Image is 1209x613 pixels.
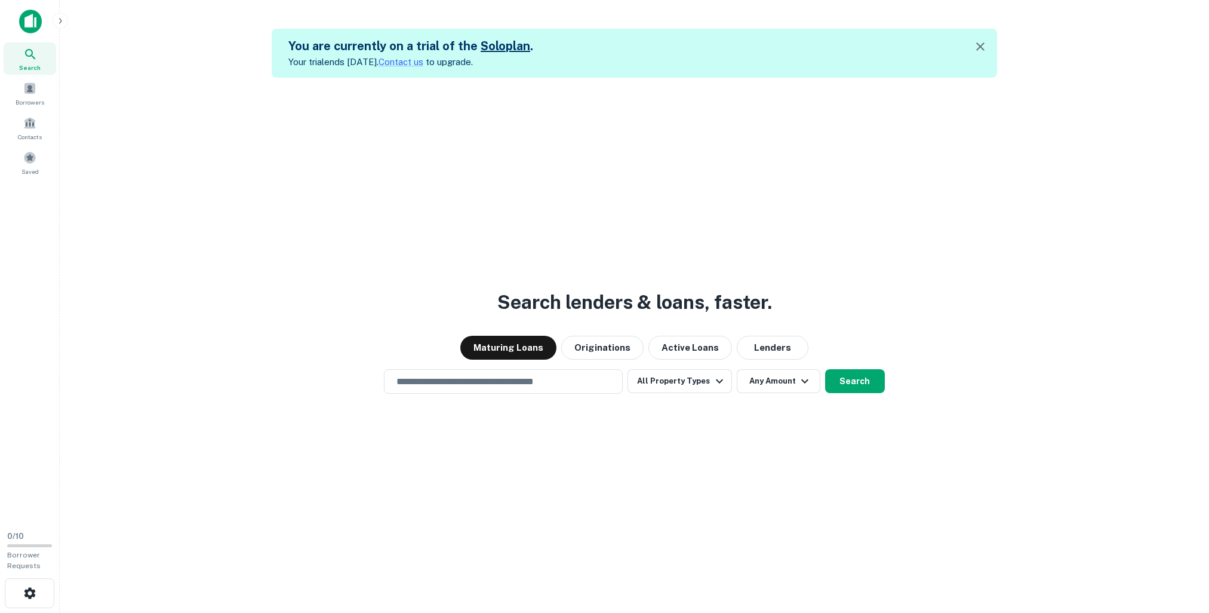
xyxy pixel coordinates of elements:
a: Saved [4,146,56,179]
img: capitalize-icon.png [19,10,42,33]
a: Contacts [4,112,56,144]
span: Search [19,63,41,72]
button: Originations [561,336,644,360]
a: Borrowers [4,77,56,109]
span: 0 / 10 [7,532,24,541]
iframe: Chat Widget [1149,517,1209,575]
a: Soloplan [481,39,530,53]
a: Search [4,42,56,75]
button: All Property Types [627,369,731,393]
h3: Search lenders & loans, faster. [497,288,772,317]
button: Lenders [737,336,808,360]
button: Any Amount [737,369,820,393]
span: Borrowers [16,97,44,107]
p: Your trial ends [DATE]. to upgrade. [288,55,533,69]
button: Search [825,369,885,393]
a: Contact us [379,57,423,67]
span: Contacts [18,132,42,142]
h5: You are currently on a trial of the . [288,37,533,55]
span: Saved [21,167,39,176]
button: Active Loans [648,336,732,360]
span: Borrower Requests [7,551,41,570]
button: Maturing Loans [460,336,556,360]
